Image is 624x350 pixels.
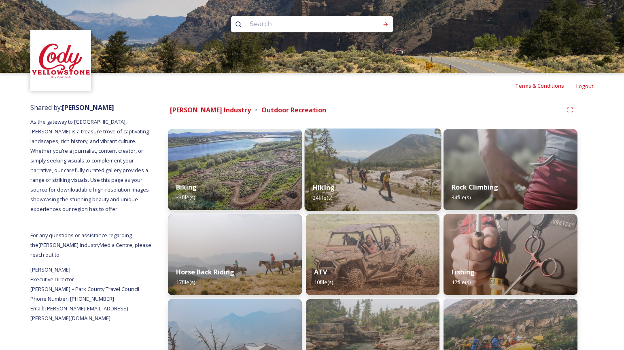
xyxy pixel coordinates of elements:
[314,268,327,276] strong: ATV
[170,105,251,114] strong: [PERSON_NAME] Industry
[576,82,594,90] span: Logout
[30,118,150,213] span: As the gateway to [GEOGRAPHIC_DATA], [PERSON_NAME] is a treasure trove of captivating landscapes,...
[444,214,577,295] img: 32796dd7-7c66-4bcf-ac56-dad97f829544.jpg
[313,183,335,192] strong: Hiking
[32,32,90,90] img: images%20(1).png
[30,232,151,258] span: For any questions or assistance regarding the [PERSON_NAME] Industry Media Centre, please reach o...
[314,278,333,286] span: 10 file(s)
[306,214,440,295] img: 9G09ukj0ESYAAAAAAABUfgGranite%2520and%2520Light%2520Tread%2520N%2520Trails%25205.jpg
[176,183,197,192] strong: Biking
[30,266,139,322] span: [PERSON_NAME] Executive Director [PERSON_NAME] – Park County Travel Council Phone Number: [PHONE_...
[452,278,471,286] span: 17 file(s)
[168,129,302,210] img: 547e9a40-679c-4459-a128-f7f4c83b5907.jpg
[176,194,195,201] span: 33 file(s)
[452,183,498,192] strong: Rock Climbing
[452,194,471,201] span: 34 file(s)
[246,15,357,33] input: Search
[176,268,234,276] strong: Horse Back Riding
[452,268,475,276] strong: Fishing
[515,81,576,91] a: Terms & Conditions
[30,103,114,112] span: Shared by:
[304,129,441,211] img: 9G09ukj0ESYAAAAAAAAqIAhikers-near-heart-lake-geyser-basin-upper-group_51352256017_o.jpg
[444,129,577,210] img: cf531f89-cadd-452c-ac9c-5db2bc767743.jpg
[168,214,302,295] img: a6258581-f425-434b-bf4d-681e12d01cf8.jpg
[176,278,195,286] span: 17 file(s)
[261,105,326,114] strong: Outdoor Recreation
[515,82,564,89] span: Terms & Conditions
[62,103,114,112] strong: [PERSON_NAME]
[313,194,332,201] span: 24 file(s)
